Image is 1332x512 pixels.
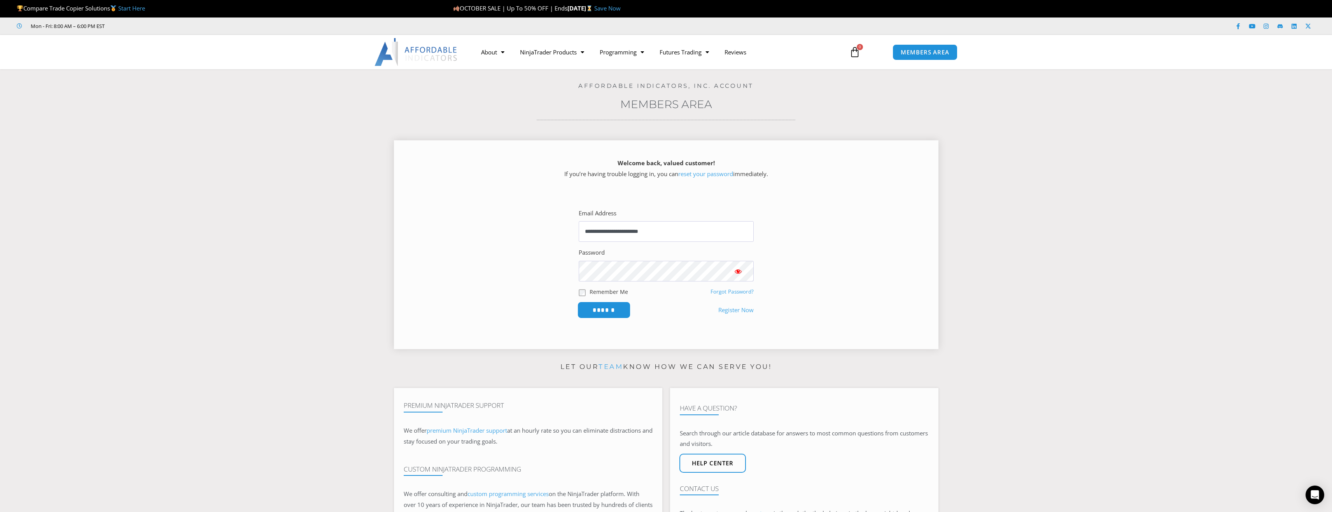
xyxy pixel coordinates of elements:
[567,4,594,12] strong: [DATE]
[599,363,623,370] a: team
[408,158,925,180] p: If you’re having trouble logging in, you can immediately.
[512,43,592,61] a: NinjaTrader Products
[652,43,717,61] a: Futures Trading
[404,465,653,473] h4: Custom NinjaTrader Programming
[717,43,754,61] a: Reviews
[394,361,938,373] p: Let our know how we can serve you!
[473,43,840,61] nav: Menu
[718,305,754,316] a: Register Now
[404,490,549,498] span: We offer consulting and
[680,404,929,412] h4: Have A Question?
[586,5,592,11] img: ⌛
[692,460,733,466] span: Help center
[375,38,458,66] img: LogoAI | Affordable Indicators – NinjaTrader
[17,5,23,11] img: 🏆
[679,454,746,473] a: Help center
[680,485,929,493] h4: Contact Us
[620,98,712,111] a: Members Area
[711,288,754,295] a: Forgot Password?
[893,44,957,60] a: MEMBERS AREA
[110,5,116,11] img: 🥇
[17,4,145,12] span: Compare Trade Copier Solutions
[901,49,949,55] span: MEMBERS AREA
[29,21,105,31] span: Mon - Fri: 8:00 AM – 6:00 PM EST
[118,4,145,12] a: Start Here
[1306,486,1324,504] div: Open Intercom Messenger
[453,5,459,11] img: 🍂
[680,428,929,450] p: Search through our article database for answers to most common questions from customers and visit...
[427,426,507,434] a: premium NinjaTrader support
[592,43,652,61] a: Programming
[857,44,863,50] span: 0
[579,247,605,258] label: Password
[678,170,733,178] a: reset your password
[453,4,567,12] span: OCTOBER SALE | Up To 50% OFF | Ends
[594,4,621,12] a: Save Now
[473,43,512,61] a: About
[116,22,232,30] iframe: Customer reviews powered by Trustpilot
[723,261,754,281] button: Show password
[578,82,754,89] a: Affordable Indicators, Inc. Account
[579,208,616,219] label: Email Address
[618,159,715,167] strong: Welcome back, valued customer!
[404,426,653,445] span: at an hourly rate so you can eliminate distractions and stay focused on your trading goals.
[590,288,628,296] label: Remember Me
[467,490,549,498] a: custom programming services
[838,41,872,63] a: 0
[404,426,427,434] span: We offer
[404,402,653,409] h4: Premium NinjaTrader Support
